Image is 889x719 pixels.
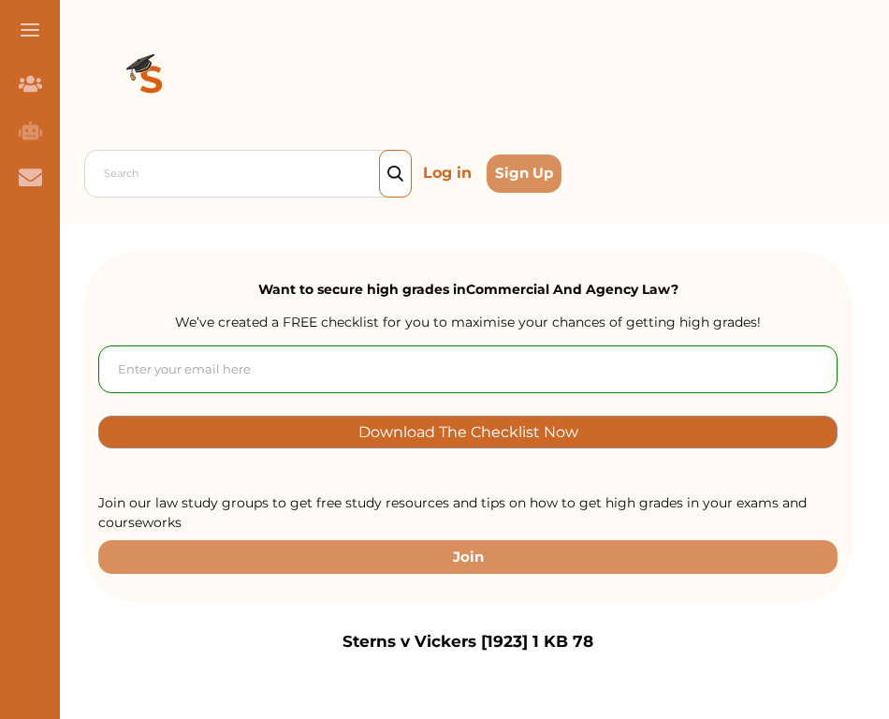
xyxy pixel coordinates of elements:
[98,493,838,533] p: Join our law study groups to get free study resources and tips on how to get high grades in your ...
[387,166,403,183] img: search_icon
[487,154,561,193] button: Sign Up
[358,421,578,443] p: Download The Checklist Now
[98,540,838,573] button: Join
[342,630,593,654] p: Sterns v Vickers [1923] 1 KB 78
[84,15,219,150] img: Logo
[440,499,870,700] iframe: HelpCrunch
[258,281,678,298] strong: Want to secure high grades in Commercial And Agency Law ?
[98,345,838,393] input: Enter your email here
[175,314,761,330] span: We’ve created a FREE checklist for you to maximise your chances of getting high grades!
[415,158,479,188] p: Log in
[98,416,838,448] button: [object Object]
